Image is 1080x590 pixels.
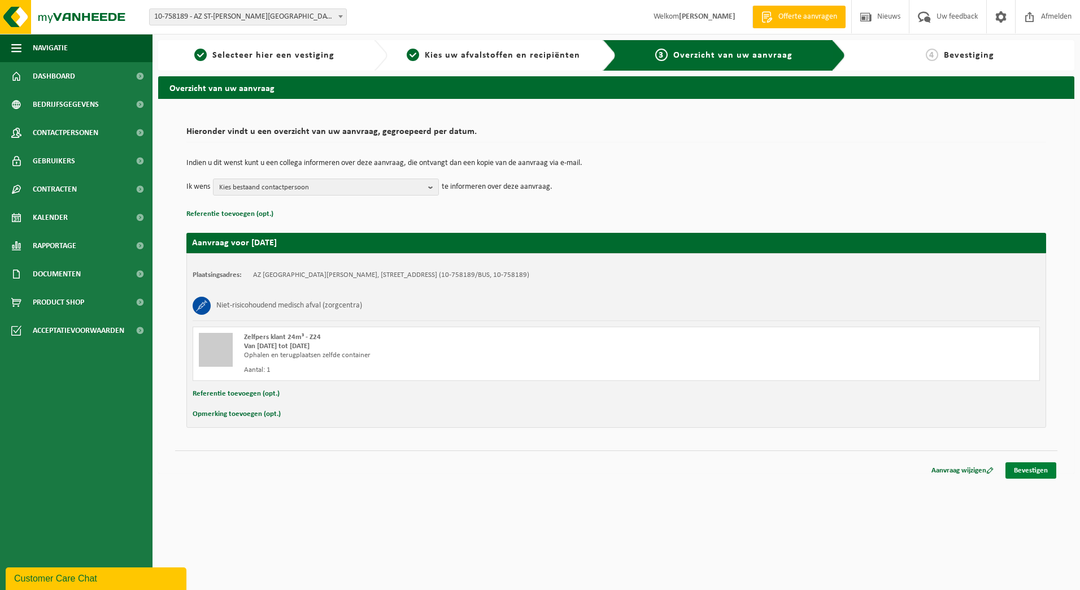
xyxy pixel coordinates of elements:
span: Bevestiging [944,51,994,60]
h3: Niet-risicohoudend medisch afval (zorgcentra) [216,297,362,315]
span: Rapportage [33,232,76,260]
span: Zelfpers klant 24m³ - Z24 [244,333,321,341]
span: 2 [407,49,419,61]
button: Kies bestaand contactpersoon [213,179,439,196]
span: 4 [926,49,938,61]
button: Referentie toevoegen (opt.) [193,387,280,401]
strong: Plaatsingsadres: [193,271,242,279]
p: Ik wens [186,179,210,196]
a: Offerte aanvragen [752,6,846,28]
a: Bevestigen [1005,462,1056,479]
span: 10-758189 - AZ ST-LUCAS BRUGGE - ASSEBROEK [149,8,347,25]
span: Kies bestaand contactpersoon [219,179,424,196]
h2: Hieronder vindt u een overzicht van uw aanvraag, gegroepeerd per datum. [186,127,1046,142]
span: Dashboard [33,62,75,90]
span: Contracten [33,175,77,203]
p: Indien u dit wenst kunt u een collega informeren over deze aanvraag, die ontvangt dan een kopie v... [186,159,1046,167]
strong: Aanvraag voor [DATE] [192,238,277,248]
button: Referentie toevoegen (opt.) [186,207,273,222]
strong: Van [DATE] tot [DATE] [244,342,310,350]
strong: [PERSON_NAME] [679,12,735,21]
span: Offerte aanvragen [776,11,840,23]
span: Acceptatievoorwaarden [33,316,124,345]
span: Overzicht van uw aanvraag [673,51,792,60]
iframe: chat widget [6,565,189,590]
span: Documenten [33,260,81,288]
p: te informeren over deze aanvraag. [442,179,552,196]
span: 1 [194,49,207,61]
h2: Overzicht van uw aanvraag [158,76,1074,98]
a: 1Selecteer hier een vestiging [164,49,365,62]
div: Ophalen en terugplaatsen zelfde container [244,351,661,360]
button: Opmerking toevoegen (opt.) [193,407,281,422]
div: Aantal: 1 [244,366,661,375]
a: Aanvraag wijzigen [923,462,1002,479]
td: AZ [GEOGRAPHIC_DATA][PERSON_NAME], [STREET_ADDRESS] (10-758189/BUS, 10-758189) [253,271,529,280]
span: Kies uw afvalstoffen en recipiënten [425,51,580,60]
span: Kalender [33,203,68,232]
span: 10-758189 - AZ ST-LUCAS BRUGGE - ASSEBROEK [150,9,346,25]
span: Gebruikers [33,147,75,175]
span: Bedrijfsgegevens [33,90,99,119]
span: Contactpersonen [33,119,98,147]
span: Product Shop [33,288,84,316]
span: 3 [655,49,668,61]
span: Selecteer hier een vestiging [212,51,334,60]
a: 2Kies uw afvalstoffen en recipiënten [393,49,594,62]
span: Navigatie [33,34,68,62]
